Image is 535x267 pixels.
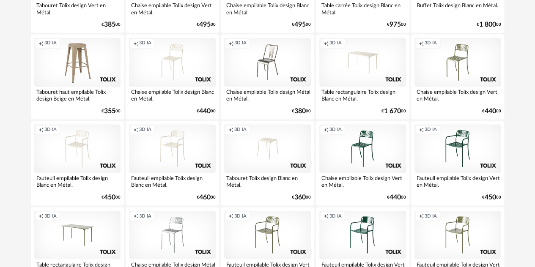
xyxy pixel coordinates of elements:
[224,87,311,104] div: Chaise empilable Tolix design Métal en Métal.
[390,22,401,27] span: 975
[221,34,314,119] a: Creation icon 3D IA Chaise empilable Tolix design Métal en Métal. €38000
[292,109,311,114] div: € 00
[126,121,219,205] a: Creation icon 3D IA Fauteuil empilable Tolix design Blanc en Métal. €46000
[324,40,329,46] span: Creation icon
[319,87,406,104] div: Table rectangulaire Tolix design Blanc en Métal.
[104,109,115,114] span: 355
[34,173,121,190] div: Fauteuil empilable Tolix design Blanc en Métal.
[294,109,306,114] span: 380
[425,127,437,133] span: 3D IA
[329,127,342,133] span: 3D IA
[224,173,311,190] div: Tabouret Tolix design Blanc en Métal.
[387,195,406,200] div: € 00
[44,127,57,133] span: 3D IA
[228,127,233,133] span: Creation icon
[476,22,501,27] div: € 00
[221,121,314,205] a: Creation icon 3D IA Tabouret Tolix design Blanc en Métal. €36000
[133,40,138,46] span: Creation icon
[31,121,124,205] a: Creation icon 3D IA Fauteuil empilable Tolix design Blanc en Métal. €45000
[197,109,216,114] div: € 00
[104,195,115,200] span: 450
[234,40,247,46] span: 3D IA
[419,40,424,46] span: Creation icon
[316,34,409,119] a: Creation icon 3D IA Table rectangulaire Tolix design Blanc en Métal. €1 67000
[319,173,406,190] div: Chaise empilable Tolix design Vert en Métal.
[102,195,121,200] div: € 00
[34,87,121,104] div: Tabouret haut empilable Tolix design Beige en Métal.
[129,87,216,104] div: Chaise empilable Tolix design Blanc en Métal.
[234,127,247,133] span: 3D IA
[425,213,437,219] span: 3D IA
[38,213,44,219] span: Creation icon
[329,213,342,219] span: 3D IA
[294,195,306,200] span: 360
[44,40,57,46] span: 3D IA
[139,127,151,133] span: 3D IA
[484,195,496,200] span: 450
[384,109,401,114] span: 1 670
[411,121,505,205] a: Creation icon 3D IA Fauteuil empilable Tolix design Vert en Métal. €45000
[129,173,216,190] div: Fauteuil empilable Tolix design Blanc en Métal.
[482,195,501,200] div: € 00
[324,213,329,219] span: Creation icon
[411,34,505,119] a: Creation icon 3D IA Chaise empilable Tolix design Vert en Métal. €44000
[139,213,151,219] span: 3D IA
[228,213,233,219] span: Creation icon
[197,195,216,200] div: € 00
[292,22,311,27] div: € 00
[425,40,437,46] span: 3D IA
[484,109,496,114] span: 440
[199,109,211,114] span: 440
[102,22,121,27] div: € 00
[390,195,401,200] span: 440
[104,22,115,27] span: 385
[31,34,124,119] a: Creation icon 3D IA Tabouret haut empilable Tolix design Beige en Métal. €35500
[414,173,501,190] div: Fauteuil empilable Tolix design Vert en Métal.
[44,213,57,219] span: 3D IA
[324,127,329,133] span: Creation icon
[38,127,44,133] span: Creation icon
[414,87,501,104] div: Chaise empilable Tolix design Vert en Métal.
[316,121,409,205] a: Creation icon 3D IA Chaise empilable Tolix design Vert en Métal. €44000
[294,22,306,27] span: 495
[292,195,311,200] div: € 00
[126,34,219,119] a: Creation icon 3D IA Chaise empilable Tolix design Blanc en Métal. €44000
[482,109,501,114] div: € 00
[133,127,138,133] span: Creation icon
[228,40,233,46] span: Creation icon
[139,40,151,46] span: 3D IA
[381,109,406,114] div: € 00
[479,22,496,27] span: 1 800
[387,22,406,27] div: € 00
[419,127,424,133] span: Creation icon
[199,195,211,200] span: 460
[419,213,424,219] span: Creation icon
[197,22,216,27] div: € 00
[234,213,247,219] span: 3D IA
[199,22,211,27] span: 495
[329,40,342,46] span: 3D IA
[133,213,138,219] span: Creation icon
[102,109,121,114] div: € 00
[38,40,44,46] span: Creation icon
